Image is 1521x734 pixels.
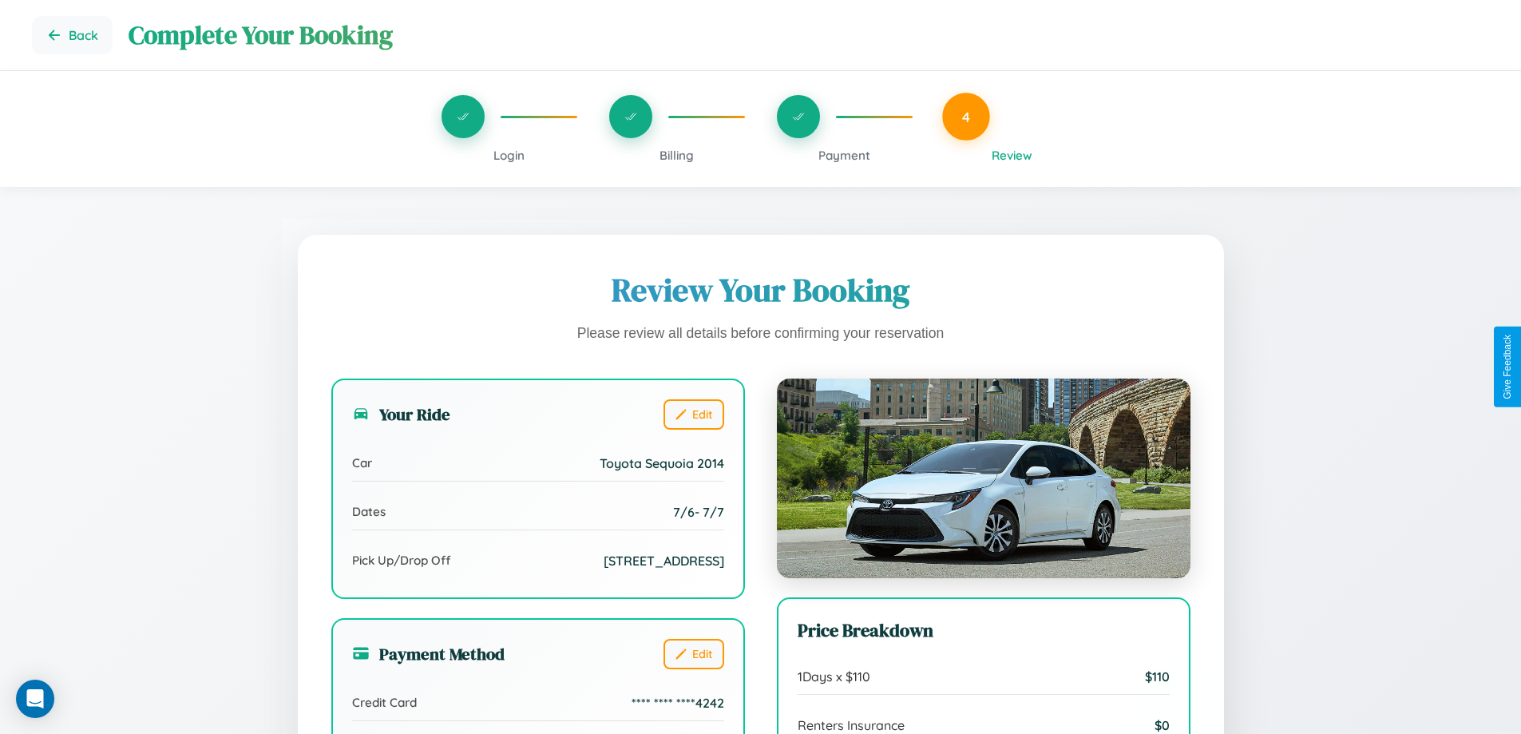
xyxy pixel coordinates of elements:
[962,108,970,125] span: 4
[1155,717,1170,733] span: $ 0
[331,268,1190,311] h1: Review Your Booking
[352,553,451,568] span: Pick Up/Drop Off
[798,669,870,684] span: 1 Days x $ 110
[1502,335,1513,399] div: Give Feedback
[798,717,905,733] span: Renters Insurance
[352,642,505,665] h3: Payment Method
[1145,669,1170,684] span: $ 110
[352,695,417,710] span: Credit Card
[129,18,1489,53] h1: Complete Your Booking
[818,148,870,163] span: Payment
[352,403,450,426] h3: Your Ride
[493,148,525,163] span: Login
[992,148,1032,163] span: Review
[604,553,724,569] span: [STREET_ADDRESS]
[777,379,1190,578] img: Toyota Sequoia
[663,399,724,430] button: Edit
[352,455,372,470] span: Car
[673,504,724,520] span: 7 / 6 - 7 / 7
[663,639,724,669] button: Edit
[798,618,1170,643] h3: Price Breakdown
[600,455,724,471] span: Toyota Sequoia 2014
[659,148,694,163] span: Billing
[352,504,386,519] span: Dates
[331,321,1190,347] p: Please review all details before confirming your reservation
[32,16,113,54] button: Go back
[16,680,54,718] div: Open Intercom Messenger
